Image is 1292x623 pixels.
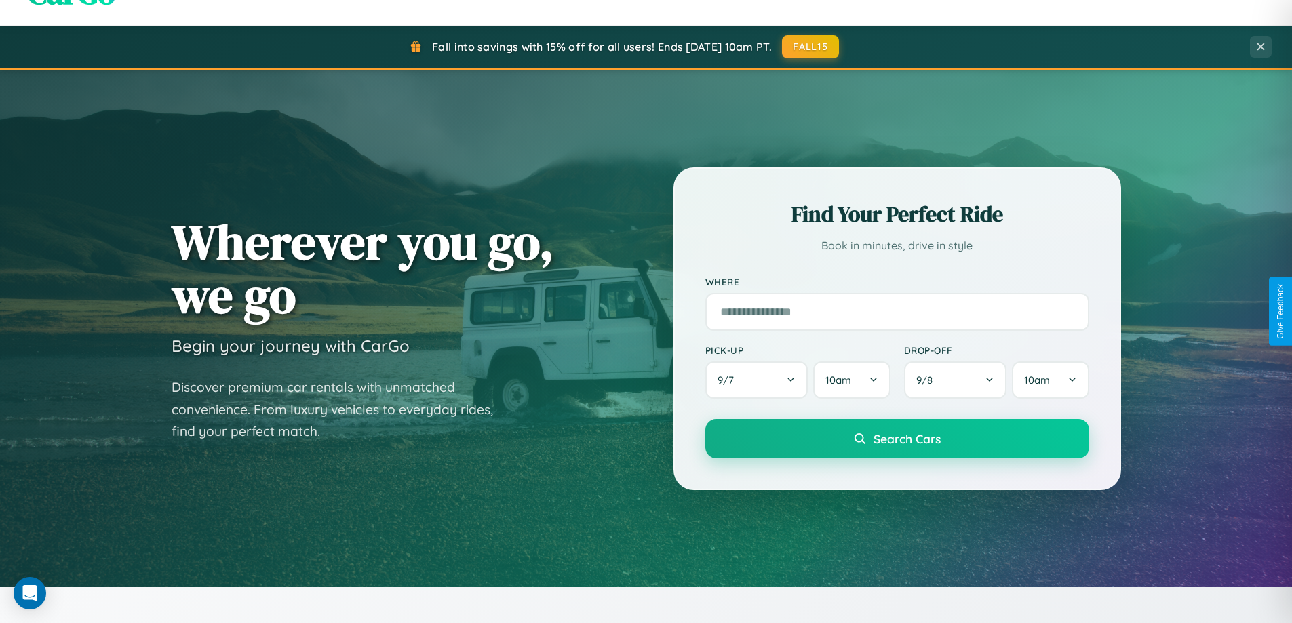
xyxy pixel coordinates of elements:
div: Open Intercom Messenger [14,577,46,609]
h3: Begin your journey with CarGo [172,336,410,356]
button: Search Cars [705,419,1089,458]
label: Pick-up [705,344,890,356]
span: 9 / 8 [916,374,939,386]
button: 9/7 [705,361,808,399]
button: 10am [813,361,890,399]
button: 9/8 [904,361,1007,399]
span: 9 / 7 [718,374,741,386]
label: Where [705,276,1089,287]
div: Give Feedback [1276,284,1285,339]
span: Search Cars [874,431,941,446]
h1: Wherever you go, we go [172,215,554,322]
span: 10am [1024,374,1050,386]
label: Drop-off [904,344,1089,356]
button: 10am [1012,361,1089,399]
p: Discover premium car rentals with unmatched convenience. From luxury vehicles to everyday rides, ... [172,376,511,443]
h2: Find Your Perfect Ride [705,199,1089,229]
p: Book in minutes, drive in style [705,236,1089,256]
span: 10am [825,374,851,386]
span: Fall into savings with 15% off for all users! Ends [DATE] 10am PT. [432,40,772,54]
button: FALL15 [782,35,839,58]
